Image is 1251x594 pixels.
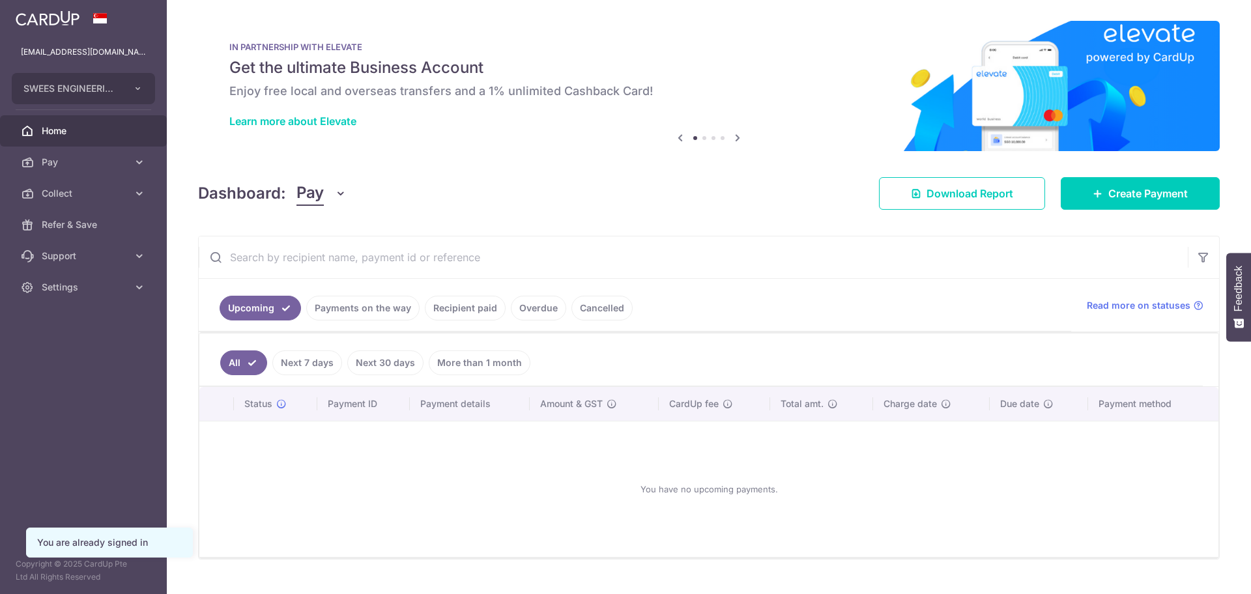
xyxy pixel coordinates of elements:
span: Pay [296,181,324,206]
p: IN PARTNERSHIP WITH ELEVATE [229,42,1188,52]
th: Payment ID [317,387,410,421]
a: Upcoming [220,296,301,320]
span: Amount & GST [540,397,603,410]
span: Pay [42,156,128,169]
button: Pay [296,181,347,206]
iframe: Opens a widget where you can find more information [1168,555,1238,587]
span: Refer & Save [42,218,128,231]
a: Cancelled [571,296,633,320]
span: Create Payment [1108,186,1188,201]
div: You have no upcoming payments. [215,432,1203,546]
span: Total amt. [781,397,824,410]
input: Search by recipient name, payment id or reference [199,236,1188,278]
th: Payment method [1088,387,1218,421]
span: Settings [42,281,128,294]
a: Recipient paid [425,296,506,320]
a: All [220,350,267,375]
span: Collect [42,187,128,200]
a: Create Payment [1061,177,1220,210]
a: Learn more about Elevate [229,115,356,128]
span: Download Report [927,186,1013,201]
a: Next 30 days [347,350,424,375]
span: Read more on statuses [1087,299,1190,312]
h6: Enjoy free local and overseas transfers and a 1% unlimited Cashback Card! [229,83,1188,99]
a: Payments on the way [306,296,420,320]
span: Due date [1000,397,1039,410]
span: Status [244,397,272,410]
img: CardUp [16,10,79,26]
th: Payment details [410,387,530,421]
h4: Dashboard: [198,182,286,205]
a: More than 1 month [429,350,530,375]
a: Download Report [879,177,1045,210]
span: Home [42,124,128,137]
a: Read more on statuses [1087,299,1203,312]
button: SWEES ENGINEERING CO (PTE.) LTD. [12,73,155,104]
a: Next 7 days [272,350,342,375]
span: Support [42,249,128,262]
h5: Get the ultimate Business Account [229,57,1188,78]
p: [EMAIL_ADDRESS][DOMAIN_NAME] [21,46,146,59]
span: CardUp fee [669,397,719,410]
img: Renovation banner [198,21,1220,151]
span: Feedback [1233,266,1244,311]
span: SWEES ENGINEERING CO (PTE.) LTD. [23,82,120,95]
button: Feedback - Show survey [1226,253,1251,341]
div: You are already signed in [37,536,182,549]
a: Overdue [511,296,566,320]
span: Charge date [884,397,937,410]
